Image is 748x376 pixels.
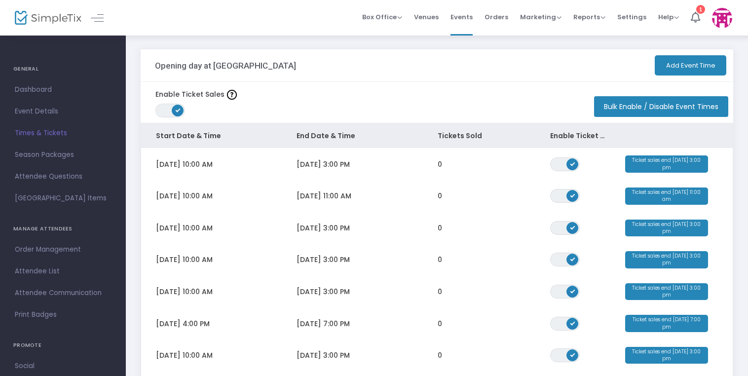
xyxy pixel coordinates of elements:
[15,105,111,118] span: Event Details
[297,223,350,233] span: [DATE] 3:00 PM
[15,192,111,205] span: [GEOGRAPHIC_DATA] Items
[570,352,575,357] span: ON
[570,320,575,325] span: ON
[438,255,442,264] span: 0
[13,219,112,239] h4: MANAGE ATTENDEES
[156,159,213,169] span: [DATE] 10:00 AM
[485,4,508,30] span: Orders
[625,315,708,332] span: Ticket sales end [DATE] 7:00 pm
[297,350,350,360] span: [DATE] 3:00 PM
[15,170,111,183] span: Attendee Questions
[176,108,181,113] span: ON
[423,123,535,148] th: Tickets Sold
[297,191,351,201] span: [DATE] 11:00 AM
[655,55,726,75] button: Add Event Time
[625,251,708,268] span: Ticket sales end [DATE] 3:00 pm
[156,255,213,264] span: [DATE] 10:00 AM
[450,4,473,30] span: Events
[155,61,296,71] h3: Opening day at [GEOGRAPHIC_DATA]
[15,243,111,256] span: Order Management
[573,12,605,22] span: Reports
[520,12,561,22] span: Marketing
[297,319,350,329] span: [DATE] 7:00 PM
[15,149,111,161] span: Season Packages
[297,255,350,264] span: [DATE] 3:00 PM
[535,123,620,148] th: Enable Ticket Sales
[438,159,442,169] span: 0
[15,127,111,140] span: Times & Tickets
[297,287,350,297] span: [DATE] 3:00 PM
[570,257,575,262] span: ON
[156,319,210,329] span: [DATE] 4:00 PM
[438,350,442,360] span: 0
[15,265,111,278] span: Attendee List
[156,350,213,360] span: [DATE] 10:00 AM
[362,12,402,22] span: Box Office
[625,220,708,237] span: Ticket sales end [DATE] 3:00 pm
[570,161,575,166] span: ON
[625,283,708,301] span: Ticket sales end [DATE] 3:00 pm
[438,191,442,201] span: 0
[570,193,575,198] span: ON
[570,225,575,229] span: ON
[15,360,111,373] span: Social
[414,4,439,30] span: Venues
[15,308,111,321] span: Print Badges
[13,336,112,355] h4: PROMOTE
[625,347,708,364] span: Ticket sales end [DATE] 3:00 pm
[594,96,728,117] button: Bulk Enable / Disable Event Times
[617,4,646,30] span: Settings
[297,159,350,169] span: [DATE] 3:00 PM
[156,287,213,297] span: [DATE] 10:00 AM
[570,289,575,294] span: ON
[625,188,708,205] span: Ticket sales end [DATE] 11:00 am
[15,83,111,96] span: Dashboard
[438,319,442,329] span: 0
[696,5,705,14] div: 1
[156,191,213,201] span: [DATE] 10:00 AM
[625,155,708,173] span: Ticket sales end [DATE] 3:00 pm
[15,287,111,300] span: Attendee Communication
[13,59,112,79] h4: GENERAL
[227,90,237,100] img: question-mark
[658,12,679,22] span: Help
[438,223,442,233] span: 0
[156,223,213,233] span: [DATE] 10:00 AM
[141,123,282,148] th: Start Date & Time
[155,89,237,100] label: Enable Ticket Sales
[282,123,422,148] th: End Date & Time
[438,287,442,297] span: 0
